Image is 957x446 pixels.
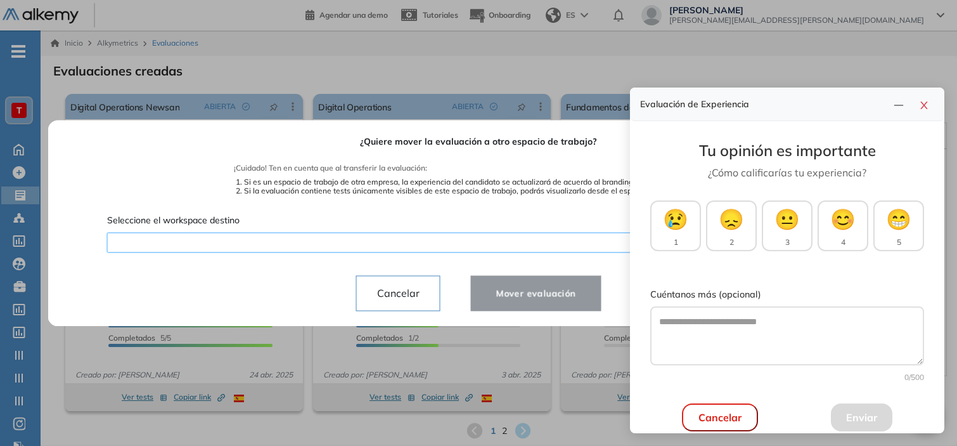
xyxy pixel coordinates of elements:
span: 4 [841,237,845,248]
button: 😁5 [873,200,924,251]
span: Cancelar [367,283,430,303]
button: line [889,95,909,113]
span: Mover evaluación [486,285,586,301]
span: 2 [729,237,734,248]
span: 5 [897,237,901,248]
label: Cuéntanos más (opcional) [650,288,924,302]
button: close [914,95,934,113]
li: Si es un espacio de trabajo de otra empresa, la experiencia del candidato se actualizará de acuer... [244,178,714,187]
span: 😐 [774,204,800,234]
span: 😞 [719,204,744,234]
span: line [894,100,904,110]
span: 1 [674,237,678,248]
button: 😐3 [762,200,812,251]
span: 😁 [886,204,911,234]
span: Seleccione el workspace destino [107,214,662,227]
button: 😊4 [818,200,868,251]
h3: Tu opinión es importante [650,141,924,160]
button: 😞2 [706,200,757,251]
button: Enviar [831,403,892,431]
button: Cancelar [356,275,440,311]
li: Si la evaluación contiene tests únicamente visibles de este espacio de trabajo, podrás visualizar... [244,187,714,196]
h4: Evaluación de Experiencia [640,99,889,110]
div: 0 /500 [650,372,924,383]
span: ¡Cuidado! Ten en cuenta que al transferir la evaluación: [203,164,754,199]
span: 😢 [663,204,688,234]
span: 😊 [830,204,856,234]
button: Cancelar [682,403,758,431]
span: close [919,100,929,110]
span: ¿Quiere mover la evaluación a otro espacio de trabajo? [360,135,597,148]
p: ¿Cómo calificarías tu experiencia? [650,165,924,180]
button: Mover evaluación [471,275,601,311]
span: 3 [785,237,790,248]
button: 😢1 [650,200,701,251]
